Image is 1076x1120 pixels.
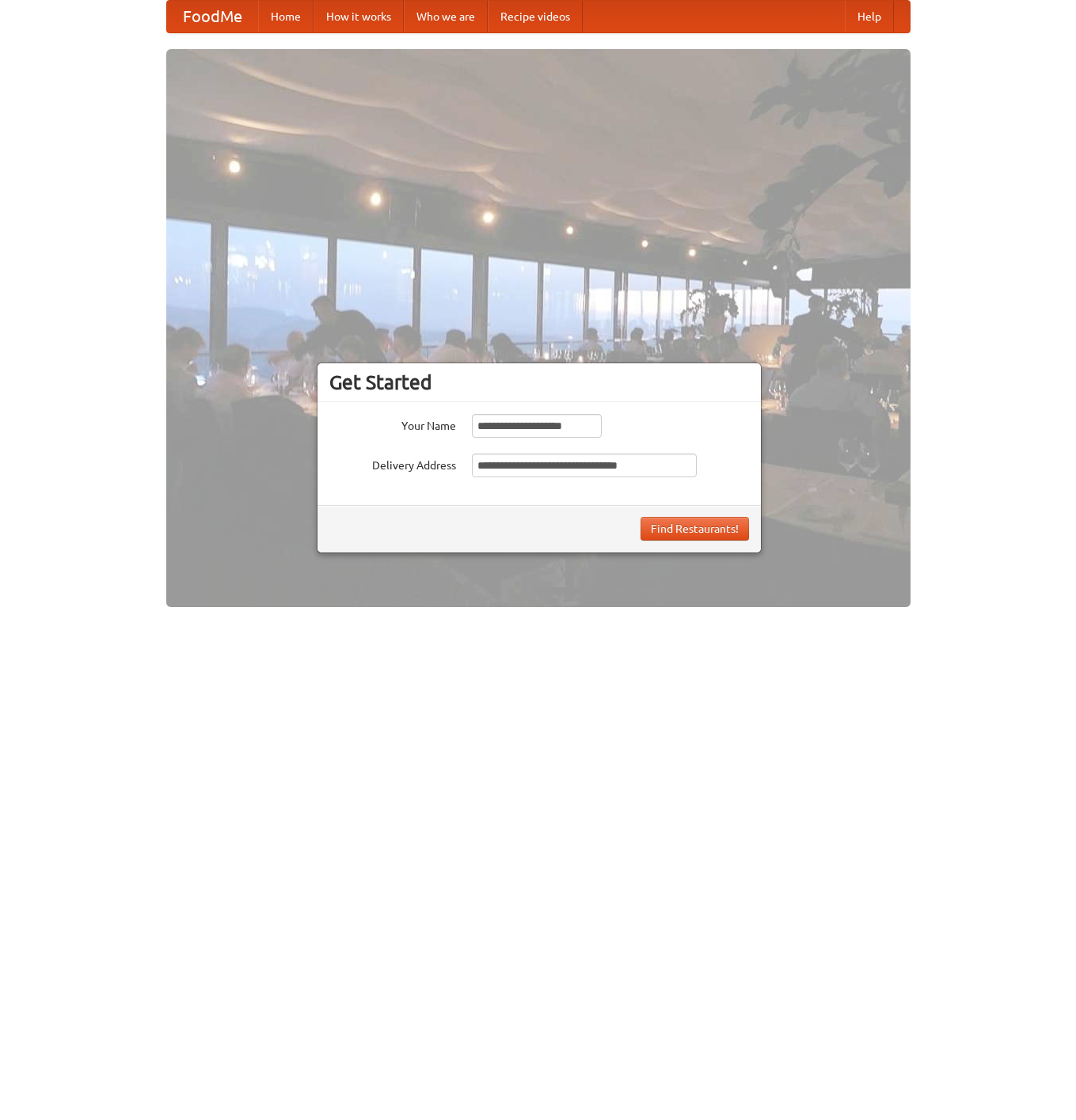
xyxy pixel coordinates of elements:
h3: Get Started [329,370,749,394]
button: Find Restaurants! [641,517,749,541]
a: Help [845,1,894,32]
a: FoodMe [167,1,258,32]
a: Who we are [404,1,488,32]
a: Home [258,1,314,32]
a: Recipe videos [488,1,583,32]
a: How it works [314,1,404,32]
label: Delivery Address [329,454,456,473]
label: Your Name [329,414,456,434]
